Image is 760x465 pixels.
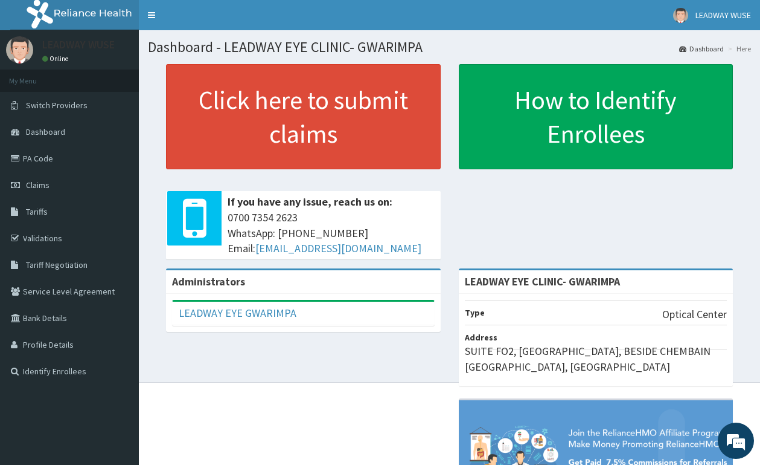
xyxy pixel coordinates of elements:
b: Address [465,332,497,343]
span: Switch Providers [26,100,88,111]
a: LEADWAY EYE GWARIMPA [179,306,296,320]
span: 0700 7354 2623 WhatsApp: [PHONE_NUMBER] Email: [228,210,435,256]
b: If you have any issue, reach us on: [228,195,392,209]
li: Here [725,44,751,54]
a: Dashboard [679,44,724,54]
span: Dashboard [26,126,65,137]
span: Claims [26,180,49,190]
b: Administrators [172,275,245,288]
p: Optical Center [662,307,727,322]
p: SUITE FO2, [GEOGRAPHIC_DATA], BESIDE CHEMBAIN [GEOGRAPHIC_DATA], [GEOGRAPHIC_DATA] [465,343,727,374]
p: LEADWAY WUSE [42,39,115,50]
strong: LEADWAY EYE CLINIC- GWARIMPA [465,275,620,288]
b: Type [465,307,485,318]
a: How to Identify Enrollees [459,64,733,169]
a: Click here to submit claims [166,64,441,169]
a: Online [42,54,71,63]
img: User Image [6,36,33,63]
h1: Dashboard - LEADWAY EYE CLINIC- GWARIMPA [148,39,751,55]
img: User Image [673,8,688,23]
span: LEADWAY WUSE [695,10,751,21]
a: [EMAIL_ADDRESS][DOMAIN_NAME] [255,241,421,255]
span: Tariffs [26,206,48,217]
span: Tariff Negotiation [26,259,88,270]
